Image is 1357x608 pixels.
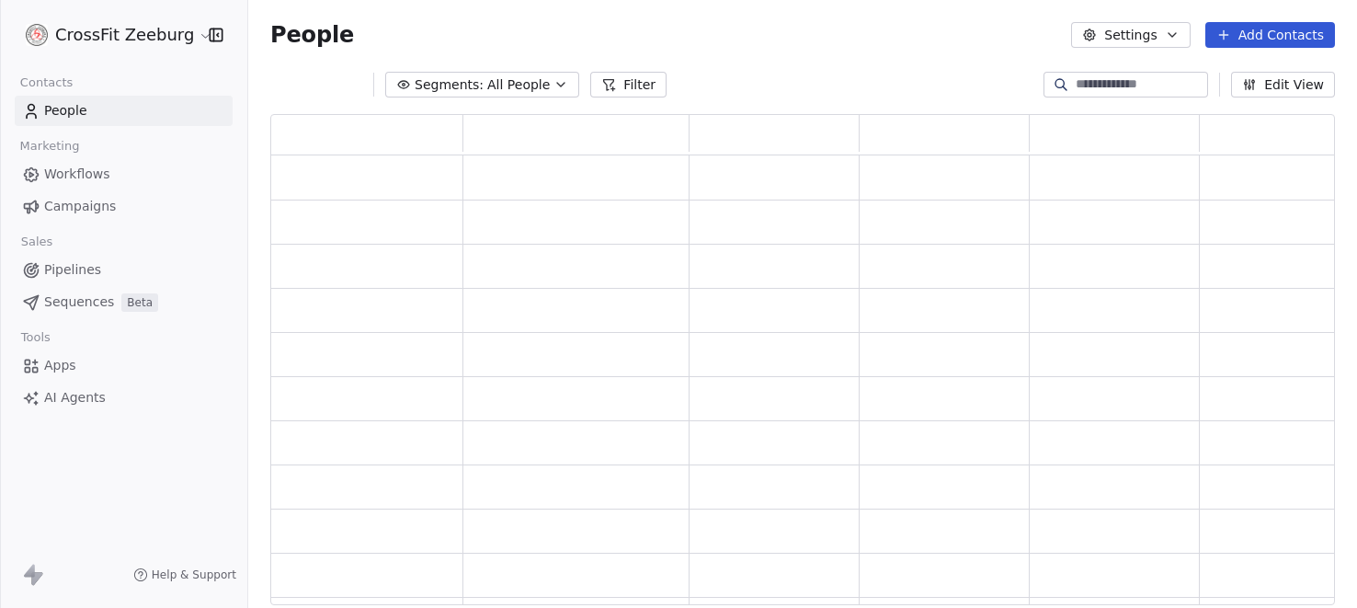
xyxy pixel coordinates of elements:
span: Beta [121,293,158,312]
span: Tools [13,324,58,351]
span: Sequences [44,293,114,312]
a: SequencesBeta [15,287,233,317]
span: People [270,21,354,49]
span: Help & Support [152,568,236,582]
span: AI Agents [44,388,106,407]
span: Sales [13,228,61,256]
a: Campaigns [15,191,233,222]
span: All People [487,75,550,95]
button: CrossFit Zeeburg [22,19,196,51]
span: People [44,101,87,120]
a: Pipelines [15,255,233,285]
img: logo%20website.jpg [26,24,48,46]
span: Campaigns [44,197,116,216]
a: People [15,96,233,126]
span: Workflows [44,165,110,184]
span: Contacts [12,69,81,97]
button: Add Contacts [1205,22,1335,48]
a: Workflows [15,159,233,189]
span: Segments: [415,75,484,95]
span: CrossFit Zeeburg [55,23,194,47]
span: Marketing [12,132,87,160]
span: Apps [44,356,76,375]
button: Edit View [1231,72,1335,98]
a: Help & Support [133,568,236,582]
button: Settings [1071,22,1190,48]
a: AI Agents [15,383,233,413]
a: Apps [15,350,233,381]
span: Pipelines [44,260,101,280]
button: Filter [590,72,667,98]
